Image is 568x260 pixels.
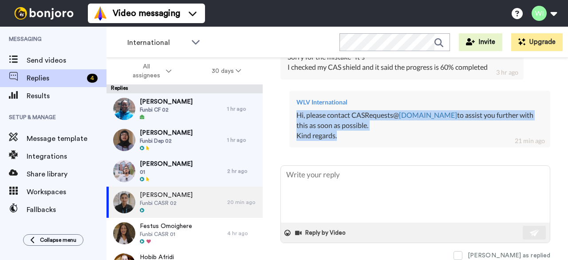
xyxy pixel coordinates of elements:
[11,7,77,20] img: bj-logo-header-white.svg
[40,236,76,244] span: Collapse menu
[128,62,164,80] span: All assignees
[87,74,98,83] div: 4
[106,124,263,156] a: [PERSON_NAME]Funbi Dep 021 hr ago
[140,222,192,231] span: Festus Omoighere
[140,231,192,238] span: Funbi CASR 01
[23,234,83,246] button: Collapse menu
[108,59,192,84] button: All assignees
[227,199,258,206] div: 20 min ago
[140,168,193,176] span: 01
[93,6,107,20] img: vm-color.svg
[113,222,135,244] img: 18c8c6cf-73b7-44df-959e-9da70d9e2fcd-thumb.jpg
[27,204,106,215] span: Fallbacks
[140,97,193,106] span: [PERSON_NAME]
[27,73,83,84] span: Replies
[296,110,543,141] div: Hi, please contact CASRequests@ to assist you further with this as soon as possible. Kind regards.
[27,169,106,180] span: Share library
[106,218,263,249] a: Festus OmoighereFunbi CASR 014 hr ago
[106,84,263,93] div: Replies
[468,251,550,260] div: [PERSON_NAME] as replied
[106,187,263,218] a: [PERSON_NAME]Funbi CASR 0220 min ago
[106,93,263,124] a: [PERSON_NAME]Funbi CF 021 hr ago
[496,68,518,77] div: 3 hr ago
[140,160,193,168] span: [PERSON_NAME]
[113,98,135,120] img: 3eaef87c-d0ef-4c96-8c5b-62a8d594d55b-thumb.jpg
[113,160,135,182] img: 4b3e8905-0190-41fe-ad1e-473d27afb39b-thumb.jpg
[27,133,106,144] span: Message template
[27,187,106,197] span: Workspaces
[113,129,135,151] img: 94fa5eca-16e8-43c4-ab44-e3af1d854f4f-thumb.jpg
[227,105,258,112] div: 1 hr ago
[27,91,106,101] span: Results
[140,128,193,137] span: [PERSON_NAME]
[192,63,261,79] button: 30 days
[140,191,193,200] span: [PERSON_NAME]
[140,137,193,144] span: Funbi Dep 02
[459,33,502,51] button: Invite
[27,151,106,162] span: Integrations
[294,226,348,240] button: Reply by Video
[288,62,517,72] div: I checked my CAS shield and it said the progress is 60% completed
[530,229,540,236] img: send-white.svg
[113,191,135,213] img: f1089aba-73b9-4612-a70f-95a4e4abc070-thumb.jpg
[515,136,545,145] div: 21 min ago
[27,55,106,66] span: Send videos
[227,168,258,175] div: 2 hr ago
[113,7,180,20] span: Video messaging
[511,33,563,51] button: Upgrade
[296,98,543,107] div: WLV International
[227,136,258,144] div: 1 hr ago
[140,106,193,113] span: Funbi CF 02
[399,111,457,119] a: [DOMAIN_NAME]
[227,230,258,237] div: 4 hr ago
[140,200,193,207] span: Funbi CASR 02
[106,156,263,187] a: [PERSON_NAME]012 hr ago
[127,37,187,48] span: International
